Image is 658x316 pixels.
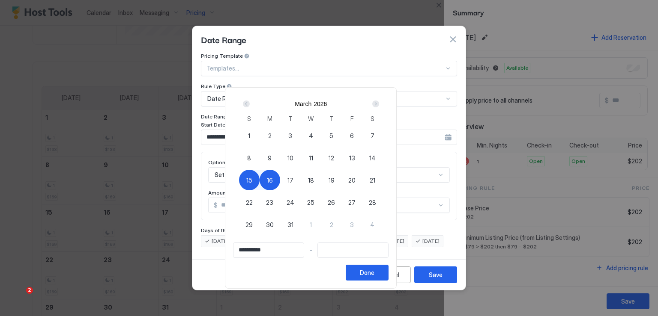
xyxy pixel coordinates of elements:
span: 5 [329,131,333,140]
button: 3 [342,214,362,235]
span: 15 [246,176,252,185]
button: 5 [321,125,342,146]
span: 8 [247,154,251,162]
span: 30 [266,220,274,229]
button: 26 [321,192,342,213]
span: 7 [371,131,374,140]
button: 28 [362,192,383,213]
button: 29 [239,214,260,235]
button: 9 [260,148,280,168]
button: 30 [260,214,280,235]
button: 17 [280,170,301,190]
button: Next [369,99,381,109]
button: 24 [280,192,301,213]
span: F [350,114,354,123]
span: 3 [288,131,292,140]
span: 2 [330,220,333,229]
div: Done [360,268,374,277]
span: 21 [370,176,375,185]
button: 4 [362,214,383,235]
button: 11 [301,148,321,168]
button: 4 [301,125,321,146]
button: 31 [280,214,301,235]
button: 27 [342,192,362,213]
button: 18 [301,170,321,190]
span: 6 [350,131,354,140]
button: 10 [280,148,301,168]
span: W [308,114,314,123]
span: 16 [267,176,273,185]
iframe: Intercom live chat [9,287,29,307]
span: 2 [268,131,272,140]
span: 4 [370,220,374,229]
span: 25 [307,198,314,207]
button: 2 [321,214,342,235]
span: 1 [310,220,312,229]
span: 28 [369,198,376,207]
button: 21 [362,170,383,190]
span: 18 [308,176,314,185]
button: 8 [239,148,260,168]
button: 12 [321,148,342,168]
input: Input Field [233,243,304,257]
span: 2 [26,287,33,294]
button: 14 [362,148,383,168]
button: 25 [301,192,321,213]
span: S [247,114,251,123]
span: - [309,246,312,254]
button: 16 [260,170,280,190]
button: Prev [241,99,253,109]
button: 6 [342,125,362,146]
input: Input Field [318,243,388,257]
button: 15 [239,170,260,190]
span: 12 [329,154,334,162]
span: 3 [350,220,354,229]
button: 2 [260,125,280,146]
button: 1 [301,214,321,235]
span: T [288,114,293,123]
span: 11 [309,154,313,162]
span: 9 [268,154,272,162]
button: 3 [280,125,301,146]
span: 19 [329,176,335,185]
span: 23 [266,198,273,207]
button: 20 [342,170,362,190]
span: 20 [348,176,356,185]
span: 24 [287,198,294,207]
button: 1 [239,125,260,146]
span: 29 [245,220,253,229]
span: 10 [287,154,293,162]
span: 4 [309,131,313,140]
span: 14 [369,154,376,162]
span: 22 [246,198,253,207]
span: M [267,114,272,123]
span: 26 [328,198,335,207]
button: 2026 [314,100,327,107]
button: 22 [239,192,260,213]
button: March [295,100,311,107]
span: T [329,114,334,123]
button: 7 [362,125,383,146]
span: 17 [287,176,293,185]
span: S [371,114,374,123]
span: 27 [348,198,356,207]
button: 13 [342,148,362,168]
span: 31 [287,220,293,229]
button: Done [346,265,389,281]
span: 13 [349,154,355,162]
button: 23 [260,192,280,213]
span: 1 [248,131,250,140]
button: 19 [321,170,342,190]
